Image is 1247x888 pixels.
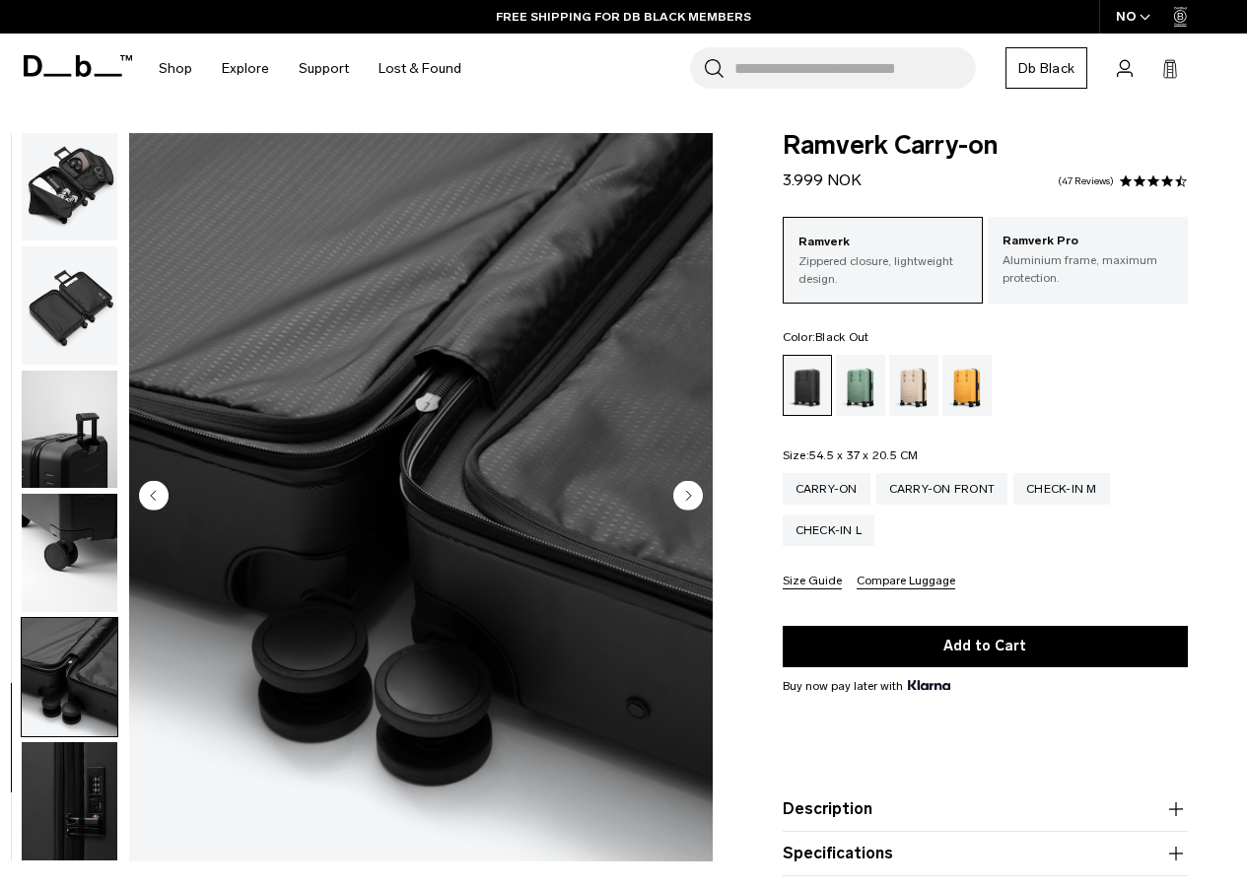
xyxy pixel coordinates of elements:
a: Ramverk Pro Aluminium frame, maximum protection. [988,217,1188,302]
span: Ramverk Carry-on [783,133,1188,159]
a: Check-in M [1013,473,1110,505]
a: Db Black [1005,47,1087,89]
p: Zippered closure, lightweight design. [798,252,967,288]
span: Black Out [815,330,868,344]
span: 54.5 x 37 x 20.5 CM [809,448,919,462]
p: Aluminium frame, maximum protection. [1003,251,1173,287]
button: Ramverk Carry-on Black Out [21,245,118,366]
a: Parhelion Orange [942,355,992,416]
button: Ramverk Carry-on Black Out [21,121,118,241]
button: Add to Cart [783,626,1188,667]
img: {"height" => 20, "alt" => "Klarna"} [908,680,950,690]
img: Ramverk Carry-on Black Out [22,371,117,489]
button: Ramverk Carry-on Black Out [21,617,118,737]
a: Support [299,34,349,103]
a: Check-in L [783,514,875,546]
button: Next slide [673,480,703,513]
button: Ramverk Carry-on Black Out [21,493,118,613]
a: Black Out [783,355,832,416]
img: Ramverk Carry-on Black Out [22,246,117,365]
span: 3.999 NOK [783,171,862,189]
img: Ramverk Carry-on Black Out [22,494,117,612]
button: Ramverk Carry-on Black Out [21,370,118,490]
button: Previous slide [139,480,169,513]
a: Explore [222,34,269,103]
img: Ramverk Carry-on Black Out [22,742,117,860]
a: Shop [159,34,192,103]
span: Buy now pay later with [783,677,950,695]
button: Ramverk Carry-on Black Out [21,741,118,861]
img: Ramverk Carry-on Black Out [129,133,713,861]
button: Compare Luggage [857,575,955,589]
a: Carry-on Front [876,473,1008,505]
legend: Color: [783,331,869,343]
a: Lost & Found [379,34,461,103]
nav: Main Navigation [144,34,476,103]
img: Ramverk Carry-on Black Out [22,618,117,736]
button: Size Guide [783,575,842,589]
a: Green Ray [836,355,885,416]
p: Ramverk [798,233,967,252]
legend: Size: [783,449,919,461]
a: Fogbow Beige [889,355,938,416]
button: Description [783,797,1188,821]
a: Carry-on [783,473,870,505]
a: FREE SHIPPING FOR DB BLACK MEMBERS [496,8,751,26]
li: 9 / 10 [129,133,713,861]
a: 47 reviews [1058,176,1114,186]
p: Ramverk Pro [1003,232,1173,251]
img: Ramverk Carry-on Black Out [22,122,117,240]
button: Specifications [783,842,1188,865]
